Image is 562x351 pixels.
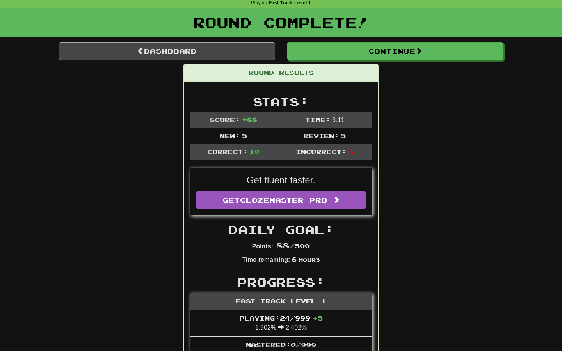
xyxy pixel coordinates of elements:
span: / 500 [276,242,310,250]
button: Continue [287,42,503,60]
span: 5 [341,132,346,139]
span: + 5 [313,314,323,322]
h2: Stats: [190,95,372,108]
span: Correct: [207,148,248,155]
h2: Progress: [190,276,372,289]
span: Review: [304,132,339,139]
span: + 88 [242,116,257,123]
div: Round Results [184,64,378,82]
span: 88 [276,241,290,250]
a: GetClozemaster Pro [196,191,366,209]
a: Dashboard [59,42,275,60]
small: Hours [299,256,320,263]
div: Fast Track Level 1 [190,293,372,310]
strong: Points: [252,243,273,250]
span: New: [220,132,240,139]
h2: Daily Goal: [190,223,372,236]
span: 6 [292,255,297,263]
span: 5 [242,132,247,139]
span: 10 [249,148,260,155]
span: Score: [210,116,240,123]
span: 6 [349,148,354,155]
span: 3 : 11 [332,117,344,123]
li: 1.902% 2.402% [190,310,372,337]
span: Incorrect: [296,148,347,155]
span: Playing: 24 / 999 [239,314,323,322]
p: Get fluent faster. [196,174,366,187]
span: Clozemaster Pro [240,196,327,204]
h1: Round Complete! [3,14,559,30]
span: Time: [305,116,331,123]
span: Mastered: 0 / 999 [246,341,316,348]
strong: Time remaining: [242,256,290,263]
